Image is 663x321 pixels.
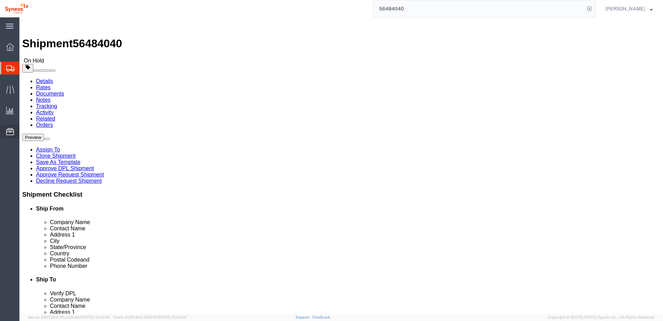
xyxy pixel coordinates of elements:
span: Copyright © [DATE]-[DATE] Agistix Inc., All Rights Reserved [548,314,655,320]
span: Server: 2025.16.0-1ffcc23b9e2 [28,315,110,319]
a: Feedback [312,315,330,319]
span: [DATE] 12:25:34 [158,315,187,319]
span: [DATE] 12:29:29 [82,315,110,319]
iframe: FS Legacy Container [19,17,663,314]
input: Search for shipment number, reference number [374,0,585,17]
span: Natan Tateishi [605,5,645,13]
span: Client: 2025.16.0-1592391 [113,315,187,319]
img: logo [5,3,28,14]
a: Support [295,315,313,319]
button: [PERSON_NAME] [605,5,653,13]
